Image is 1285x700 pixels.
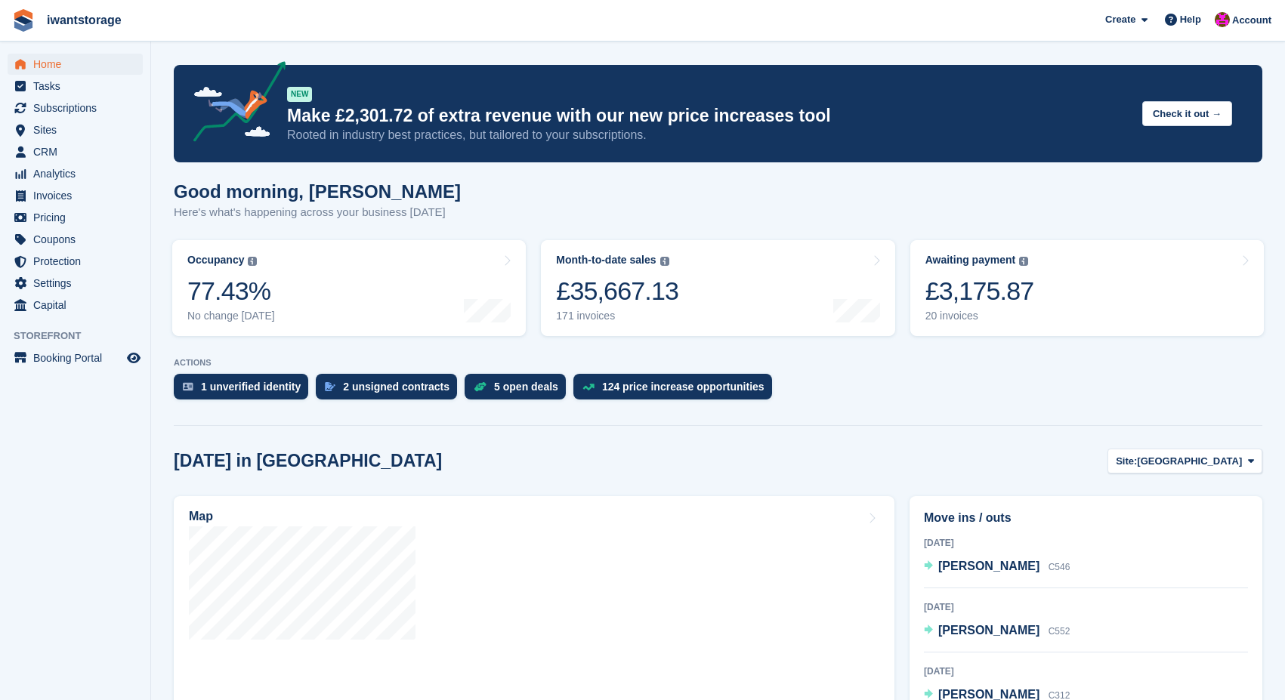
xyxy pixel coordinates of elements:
[1116,454,1137,469] span: Site:
[33,163,124,184] span: Analytics
[8,97,143,119] a: menu
[556,310,678,322] div: 171 invoices
[1049,562,1070,572] span: C546
[1019,257,1028,266] img: icon-info-grey-7440780725fd019a000dd9b08b2336e03edf1995a4989e88bcd33f0948082b44.svg
[287,87,312,102] div: NEW
[938,624,1039,637] span: [PERSON_NAME]
[33,54,124,75] span: Home
[8,163,143,184] a: menu
[316,374,465,407] a: 2 unsigned contracts
[187,276,275,307] div: 77.43%
[33,294,124,316] span: Capital
[8,141,143,162] a: menu
[8,185,143,206] a: menu
[925,276,1034,307] div: £3,175.87
[183,382,193,391] img: verify_identity-adf6edd0f0f0b5bbfe63781bf79b02c33cf7c696d77639b501bdc392416b5a36.svg
[556,254,656,267] div: Month-to-date sales
[33,185,124,206] span: Invoices
[1142,101,1232,126] button: Check it out →
[582,384,595,390] img: price_increase_opportunities-93ffe204e8149a01c8c9dc8f82e8f89637d9d84a8eef4429ea346261dce0b2c0.svg
[1232,13,1271,28] span: Account
[12,9,35,32] img: stora-icon-8386f47178a22dfd0bd8f6a31ec36ba5ce8667c1dd55bd0f319d3a0aa187defe.svg
[174,358,1262,368] p: ACTIONS
[8,54,143,75] a: menu
[33,141,124,162] span: CRM
[925,310,1034,322] div: 20 invoices
[189,510,213,523] h2: Map
[541,240,894,336] a: Month-to-date sales £35,667.13 171 invoices
[125,349,143,367] a: Preview store
[660,257,669,266] img: icon-info-grey-7440780725fd019a000dd9b08b2336e03edf1995a4989e88bcd33f0948082b44.svg
[1107,449,1262,473] button: Site: [GEOGRAPHIC_DATA]
[33,97,124,119] span: Subscriptions
[33,76,124,97] span: Tasks
[287,105,1130,127] p: Make £2,301.72 of extra revenue with our new price increases tool
[924,665,1248,678] div: [DATE]
[33,347,124,369] span: Booking Portal
[33,229,124,250] span: Coupons
[474,381,487,392] img: deal-1b604bf984904fb50ccaf53a9ad4b4a5d6e5aea283cecdc64d6e3604feb123c2.svg
[174,204,461,221] p: Here's what's happening across your business [DATE]
[925,254,1016,267] div: Awaiting payment
[924,509,1248,527] h2: Move ins / outs
[41,8,128,32] a: iwantstorage
[938,560,1039,572] span: [PERSON_NAME]
[14,328,150,344] span: Storefront
[248,257,257,266] img: icon-info-grey-7440780725fd019a000dd9b08b2336e03edf1995a4989e88bcd33f0948082b44.svg
[602,381,765,393] div: 124 price increase opportunities
[573,374,780,407] a: 124 price increase opportunities
[1180,12,1201,27] span: Help
[8,294,143,316] a: menu
[172,240,526,336] a: Occupancy 77.43% No change [DATE]
[924,600,1248,614] div: [DATE]
[8,347,143,369] a: menu
[174,181,461,202] h1: Good morning, [PERSON_NAME]
[33,119,124,140] span: Sites
[325,382,335,391] img: contract_signature_icon-13c848040528278c33f63329250d36e43548de30e8caae1d1a13099fd9432cc5.svg
[287,127,1130,143] p: Rooted in industry best practices, but tailored to your subscriptions.
[343,381,449,393] div: 2 unsigned contracts
[33,251,124,272] span: Protection
[33,207,124,228] span: Pricing
[187,254,244,267] div: Occupancy
[465,374,573,407] a: 5 open deals
[174,374,316,407] a: 1 unverified identity
[8,207,143,228] a: menu
[1105,12,1135,27] span: Create
[33,273,124,294] span: Settings
[494,381,558,393] div: 5 open deals
[1049,626,1070,637] span: C552
[181,61,286,147] img: price-adjustments-announcement-icon-8257ccfd72463d97f412b2fc003d46551f7dbcb40ab6d574587a9cd5c0d94...
[924,557,1070,577] a: [PERSON_NAME] C546
[8,273,143,294] a: menu
[556,276,678,307] div: £35,667.13
[8,119,143,140] a: menu
[1215,12,1230,27] img: Jonathan
[174,451,442,471] h2: [DATE] in [GEOGRAPHIC_DATA]
[201,381,301,393] div: 1 unverified identity
[8,76,143,97] a: menu
[924,536,1248,550] div: [DATE]
[1137,454,1242,469] span: [GEOGRAPHIC_DATA]
[8,251,143,272] a: menu
[187,310,275,322] div: No change [DATE]
[910,240,1264,336] a: Awaiting payment £3,175.87 20 invoices
[8,229,143,250] a: menu
[924,621,1070,641] a: [PERSON_NAME] C552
